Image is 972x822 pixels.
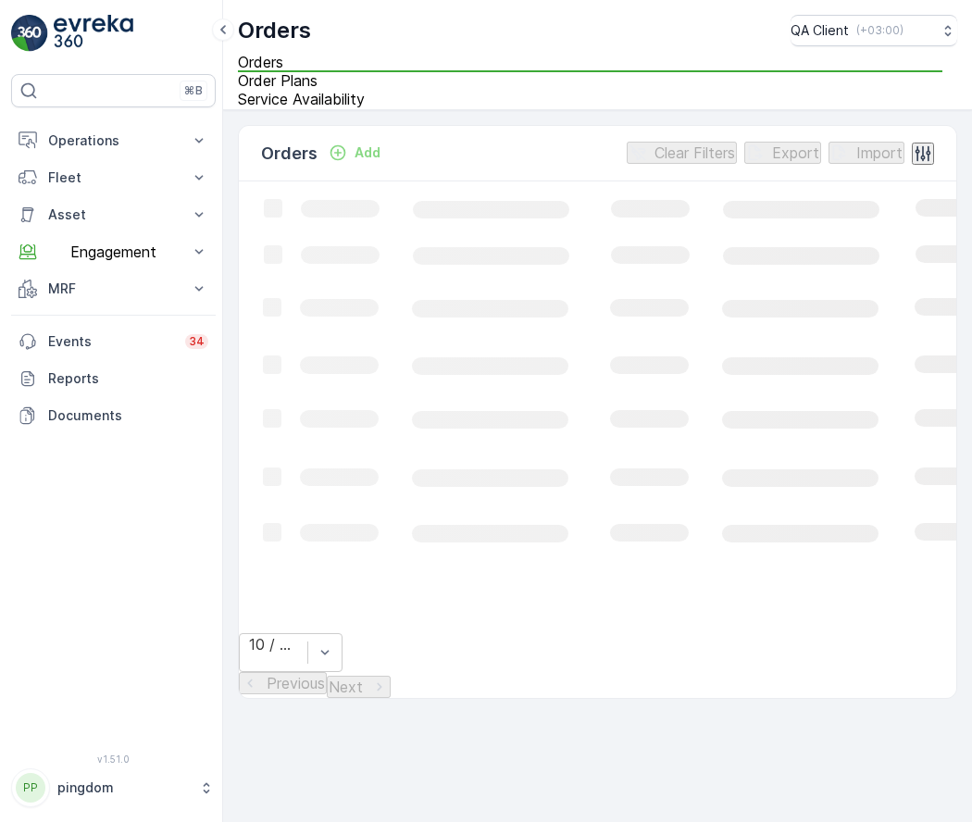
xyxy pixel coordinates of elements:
p: Add [355,143,380,162]
p: MRF [48,280,179,298]
img: logo_light-DOdMpM7g.png [54,15,133,52]
button: Asset [11,196,216,233]
button: Previous [239,672,327,694]
button: Engagement [11,233,216,270]
p: Orders [261,141,318,167]
p: Events [48,332,174,351]
p: Operations [48,131,179,150]
div: 10 / Page [249,636,298,653]
a: Documents [11,397,216,434]
p: Import [856,144,903,161]
button: Export [744,142,821,164]
button: Add [321,142,388,164]
button: Fleet [11,159,216,196]
button: QA Client(+03:00) [791,15,957,46]
a: Events34 [11,323,216,360]
p: 34 [189,334,205,349]
button: Clear Filters [627,142,737,164]
p: Next [329,679,363,695]
p: Reports [48,369,208,388]
p: Engagement [48,243,179,260]
a: Reports [11,360,216,397]
p: Orders [238,16,311,45]
p: ( +03:00 ) [856,23,903,38]
p: Export [772,144,819,161]
button: PPpingdom [11,768,216,807]
button: Operations [11,122,216,159]
button: Next [327,676,391,698]
div: PP [16,773,45,803]
p: Asset [48,205,179,224]
p: pingdom [57,778,190,797]
button: MRF [11,270,216,307]
span: Orders [238,53,283,71]
p: QA Client [791,21,849,40]
p: Documents [48,406,208,425]
p: ⌘B [184,83,203,98]
p: Previous [267,675,325,691]
button: Import [829,142,904,164]
p: Fleet [48,168,179,187]
span: Order Plans [238,71,318,90]
img: logo [11,15,48,52]
p: Clear Filters [654,144,735,161]
span: v 1.51.0 [11,753,216,765]
span: Service Availability [238,90,365,108]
